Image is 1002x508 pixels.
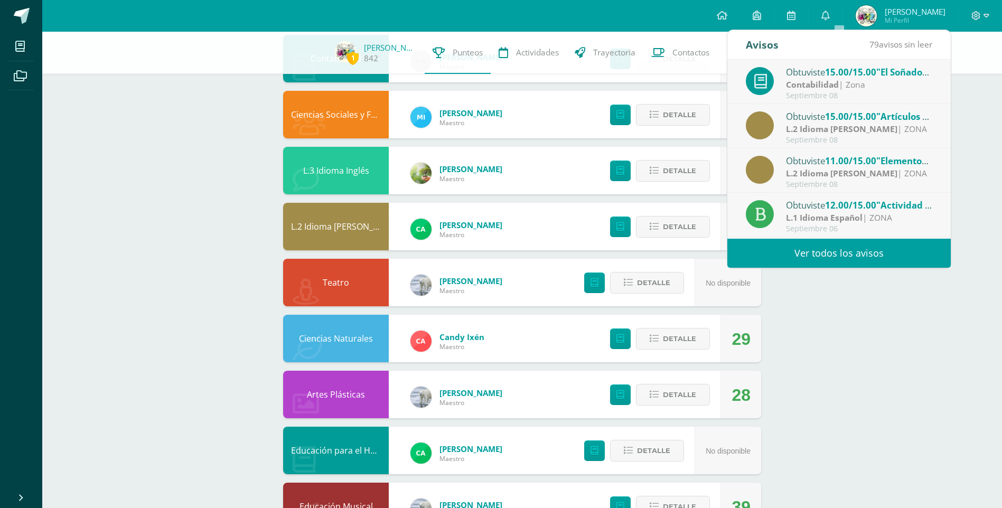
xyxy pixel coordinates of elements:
span: 12.00/15.00 [825,199,876,211]
span: 79 [869,39,879,50]
span: Detalle [637,273,670,293]
button: Detalle [636,104,710,126]
span: Maestro [439,286,502,295]
span: No disponible [706,279,751,287]
img: b94154432af3d5d10cd17dd5d91a69d3.png [410,219,432,240]
div: Septiembre 08 [786,91,933,100]
a: Actividades [491,32,567,74]
span: Maestro [439,174,502,183]
img: 12b25f5302bfc2aa4146641255767367.png [410,107,432,128]
span: 1 [347,51,359,64]
div: Obtuviste en [786,198,933,212]
img: cedeb14b9879b62c512cb3af10e60089.png [335,41,356,62]
span: Contactos [672,47,709,58]
div: Septiembre 08 [786,180,933,189]
div: Artes Plásticas [283,371,389,418]
span: Maestro [439,342,484,351]
div: Obtuviste en [786,154,933,167]
span: 15.00/15.00 [825,110,876,123]
span: Detalle [663,105,696,125]
a: Contactos [643,32,717,74]
span: Maestro [439,454,502,463]
div: Obtuviste en [786,109,933,123]
a: Trayectoria [567,32,643,74]
div: Obtuviste en [786,65,933,79]
span: Trayectoria [593,47,635,58]
span: [PERSON_NAME] [439,388,502,398]
span: Detalle [663,217,696,237]
span: Detalle [663,329,696,349]
span: Mi Perfil [885,16,945,25]
button: Detalle [636,328,710,350]
button: Detalle [636,160,710,182]
div: L.3 Idioma Inglés [283,147,389,194]
span: [PERSON_NAME] [439,164,502,174]
a: 842 [364,53,378,64]
span: Punteos [453,47,483,58]
span: "El Soñador" [876,66,931,78]
div: Teatro [283,259,389,306]
img: b688ac9ee369c96184aaf6098d9a5634.png [410,331,432,352]
span: Maestro [439,118,502,127]
span: Maestro [439,230,502,239]
span: Candy Ixén [439,332,484,342]
div: 28 [732,371,751,419]
div: | ZONA [786,123,933,135]
button: Detalle [610,440,684,462]
div: Septiembre 06 [786,224,933,233]
strong: L.2 Idioma [PERSON_NAME] [786,123,897,135]
span: [PERSON_NAME] [439,108,502,118]
button: Detalle [610,272,684,294]
span: "Elementos gramaticales" [876,155,989,167]
img: b94154432af3d5d10cd17dd5d91a69d3.png [410,443,432,464]
span: [PERSON_NAME] [439,276,502,286]
div: 29 [732,315,751,363]
div: Septiembre 08 [786,136,933,145]
div: | ZONA [786,167,933,180]
strong: L.2 Idioma [PERSON_NAME] [786,167,897,179]
span: "Artículos y preposiciones" [876,110,995,123]
span: Actividades [516,47,559,58]
a: Ver todos los avisos [727,239,951,268]
div: Ciencias Naturales [283,315,389,362]
span: 15.00/15.00 [825,66,876,78]
span: 11.00/15.00 [825,155,876,167]
strong: L.1 Idioma Español [786,212,863,223]
span: [PERSON_NAME] [439,444,502,454]
img: cedeb14b9879b62c512cb3af10e60089.png [856,5,877,26]
span: Detalle [663,161,696,181]
img: bb12ee73cbcbadab578609fc3959b0d5.png [410,275,432,296]
span: avisos sin leer [869,39,932,50]
span: [PERSON_NAME] [885,6,945,17]
div: | Zona [786,79,933,91]
button: Detalle [636,384,710,406]
div: | ZONA [786,212,933,224]
a: Punteos [425,32,491,74]
div: Avisos [746,30,779,59]
span: Detalle [663,385,696,404]
img: a5ec97171129a96b385d3d847ecf055b.png [410,163,432,184]
span: [PERSON_NAME] [439,220,502,230]
span: Maestro [439,398,502,407]
button: Detalle [636,216,710,238]
div: Ciencias Sociales y Formación Ciudadana [283,91,389,138]
strong: Contabilidad [786,79,839,90]
span: Detalle [637,441,670,460]
img: bb12ee73cbcbadab578609fc3959b0d5.png [410,387,432,408]
div: L.2 Idioma Maya Kaqchikel [283,203,389,250]
span: No disponible [706,447,751,455]
div: Educación para el Hogar [283,427,389,474]
a: [PERSON_NAME] [364,42,417,53]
